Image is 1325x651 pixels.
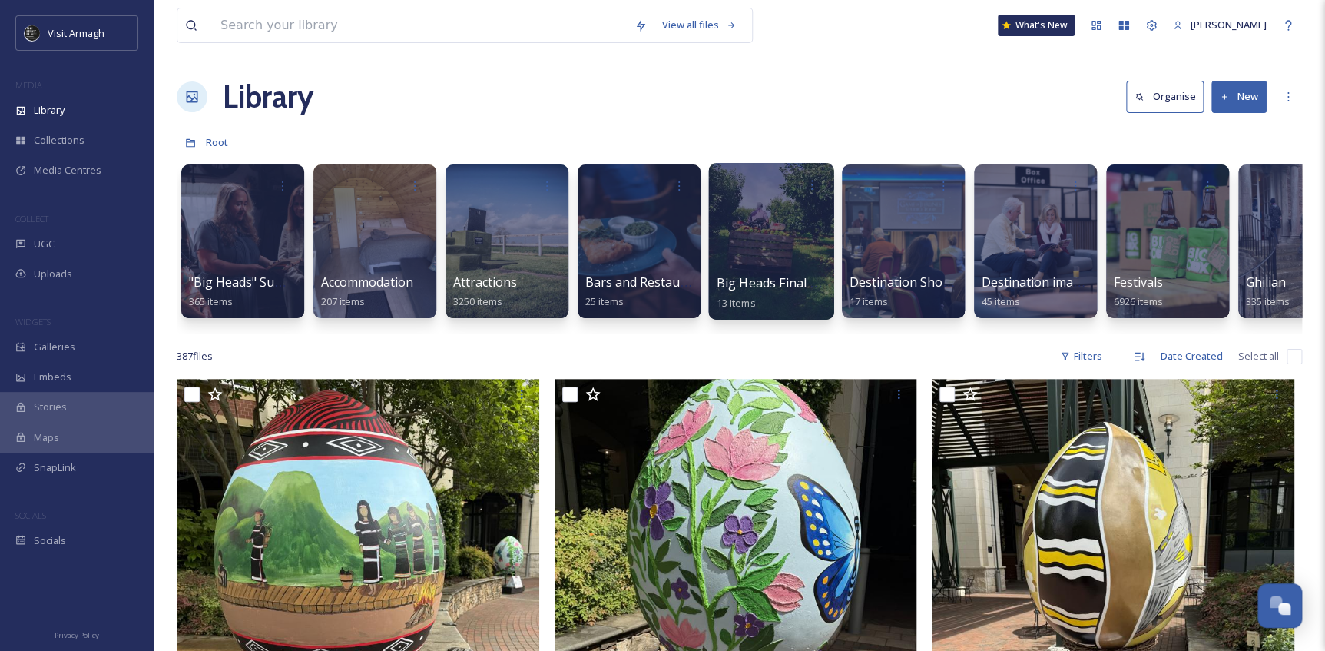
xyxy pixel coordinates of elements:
[206,133,228,151] a: Root
[189,294,233,308] span: 365 items
[850,294,888,308] span: 17 items
[717,295,756,309] span: 13 items
[34,237,55,251] span: UGC
[1114,274,1163,291] span: Festivals
[34,430,59,445] span: Maps
[15,213,48,224] span: COLLECT
[1191,18,1267,32] span: [PERSON_NAME]
[1238,349,1279,364] span: Select all
[717,274,849,291] span: Big Heads Final Videos
[189,274,389,291] span: "Big Heads" Summer Content 2025
[15,510,46,521] span: SOCIALS
[453,274,517,291] span: Attractions
[1257,583,1302,628] button: Open Chat
[1126,81,1211,112] a: Organise
[55,630,99,640] span: Privacy Policy
[1114,294,1163,308] span: 6926 items
[654,10,744,40] a: View all files
[34,267,72,281] span: Uploads
[321,294,365,308] span: 207 items
[585,294,624,308] span: 25 items
[1165,10,1274,40] a: [PERSON_NAME]
[453,294,502,308] span: 3250 items
[15,79,42,91] span: MEDIA
[1211,81,1267,112] button: New
[321,274,413,291] span: Accommodation
[321,275,413,308] a: Accommodation207 items
[34,370,71,384] span: Embeds
[1052,341,1110,371] div: Filters
[15,316,51,327] span: WIDGETS
[1114,275,1163,308] a: Festivals6926 items
[55,625,99,643] a: Privacy Policy
[48,26,104,40] span: Visit Armagh
[1246,274,1286,291] span: Ghilian
[223,74,313,120] a: Library
[585,275,711,308] a: Bars and Restaurants25 items
[585,274,711,291] span: Bars and Restaurants
[34,460,76,475] span: SnapLink
[850,274,1080,291] span: Destination Showcase, The Alex, [DATE]
[1246,275,1290,308] a: Ghilian335 items
[34,133,84,148] span: Collections
[1153,341,1231,371] div: Date Created
[717,276,849,310] a: Big Heads Final Videos13 items
[34,103,65,118] span: Library
[850,275,1080,308] a: Destination Showcase, The Alex, [DATE]17 items
[34,163,101,178] span: Media Centres
[998,15,1075,36] a: What's New
[453,275,517,308] a: Attractions3250 items
[206,135,228,149] span: Root
[982,274,1099,291] span: Destination imagery
[189,275,389,308] a: "Big Heads" Summer Content 2025365 items
[177,349,213,364] span: 387 file s
[982,294,1020,308] span: 45 items
[25,25,40,41] img: THE-FIRST-PLACE-VISIT-ARMAGH.COM-BLACK.jpg
[34,340,75,354] span: Galleries
[1246,294,1290,308] span: 335 items
[1126,81,1204,112] button: Organise
[213,8,627,42] input: Search your library
[34,533,66,548] span: Socials
[34,400,67,414] span: Stories
[982,275,1099,308] a: Destination imagery45 items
